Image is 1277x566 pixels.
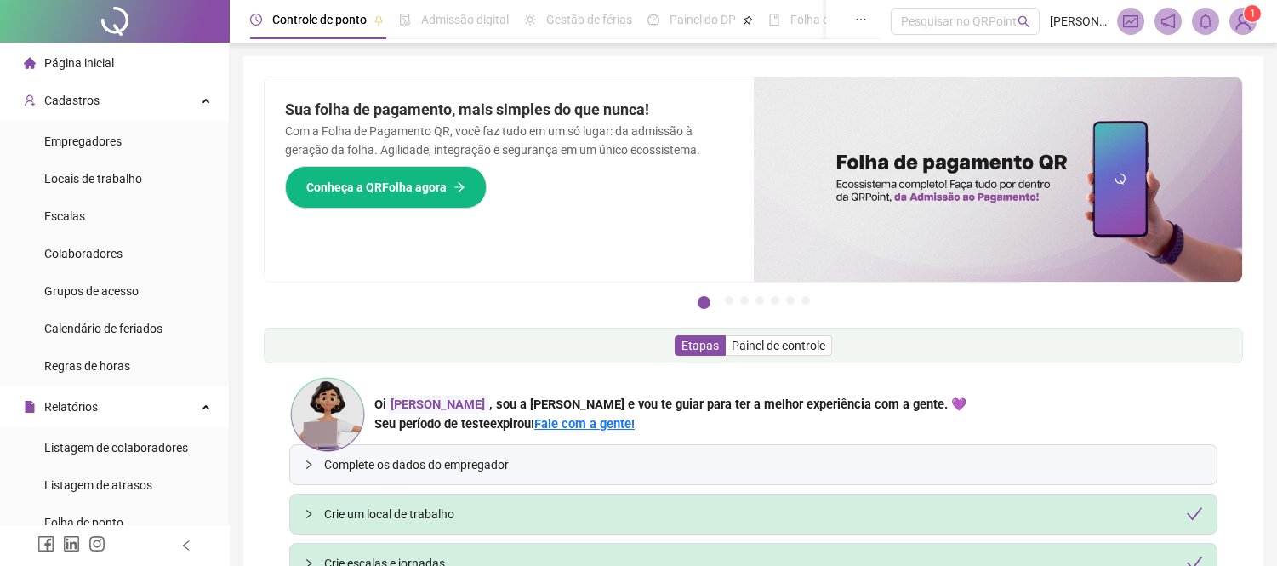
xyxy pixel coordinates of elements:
span: check [1186,506,1203,523]
img: ana-icon.cad42e3e8b8746aecfa2.png [289,376,366,453]
div: Complete os dados do empregador [290,445,1217,484]
button: 4 [755,296,764,305]
button: 3 [740,296,749,305]
span: pushpin [743,15,753,26]
button: Conheça a QRFolha agora [285,166,487,209]
span: user-add [24,94,36,106]
button: 1 [698,296,710,309]
button: 6 [786,296,795,305]
span: Grupos de acesso [44,284,139,298]
span: Colaboradores [44,247,123,260]
span: [PERSON_NAME] [1050,12,1107,31]
span: Cadastros [44,94,100,107]
span: collapsed [304,509,314,519]
span: Regras de horas [44,359,130,373]
span: book [768,14,780,26]
iframe: Intercom live chat [1219,508,1260,549]
span: linkedin [63,535,80,552]
div: Oi , sou a [PERSON_NAME] e vou te guiar para ter a melhor experiência com a gente. 💜 [374,395,966,414]
span: Listagem de atrasos [44,478,152,492]
h2: Sua folha de pagamento, mais simples do que nunca! [285,98,733,122]
span: collapsed [304,460,314,470]
span: Empregadores [44,134,122,148]
span: Folha de pagamento [790,13,899,26]
span: arrow-right [453,181,465,193]
span: home [24,57,36,69]
div: Crie um local de trabalho [324,505,1203,523]
button: 7 [801,296,810,305]
span: Admissão digital [421,13,509,26]
span: Escalas [44,209,85,223]
button: 2 [725,296,733,305]
span: fund [1123,14,1138,29]
div: [PERSON_NAME] [386,395,489,414]
sup: Atualize o seu contato no menu Meus Dados [1244,5,1261,22]
span: Folha de ponto [44,516,123,529]
a: Fale com a gente! [534,416,635,432]
span: Locais de trabalho [44,172,142,186]
span: pushpin [373,15,384,26]
span: Calendário de feriados [44,322,162,335]
span: Etapas [681,339,719,352]
span: expirou [490,416,531,432]
span: sun [524,14,536,26]
span: Complete os dados do empregador [324,455,1203,474]
span: facebook [37,535,54,552]
span: Listagem de colaboradores [44,441,188,455]
img: banner%2F8d14a306-6205-4263-8e5b-06e9a85ad873.png [754,77,1243,282]
div: Crie um local de trabalhocheck [290,495,1217,534]
span: left [180,540,192,552]
button: 5 [771,296,779,305]
span: file [24,401,36,413]
span: Controle de ponto [272,13,367,26]
span: ellipsis [855,14,867,26]
span: bell [1198,14,1213,29]
span: dashboard [647,14,659,26]
span: file-done [399,14,411,26]
span: Painel do DP [670,13,736,26]
span: 1 [1250,8,1256,20]
span: search [1018,15,1030,28]
span: notification [1160,14,1176,29]
p: Com a Folha de Pagamento QR, você faz tudo em um só lugar: da admissão à geração da folha. Agilid... [285,122,733,159]
img: 90510 [1230,9,1256,34]
span: Página inicial [44,56,114,70]
span: Conheça a QRFolha agora [306,178,447,197]
div: ! [374,414,966,434]
span: Relatórios [44,400,98,414]
span: clock-circle [250,14,262,26]
span: instagram [88,535,105,552]
span: Gestão de férias [546,13,632,26]
span: Painel de controle [732,339,825,352]
span: Seu período de teste [374,416,490,432]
